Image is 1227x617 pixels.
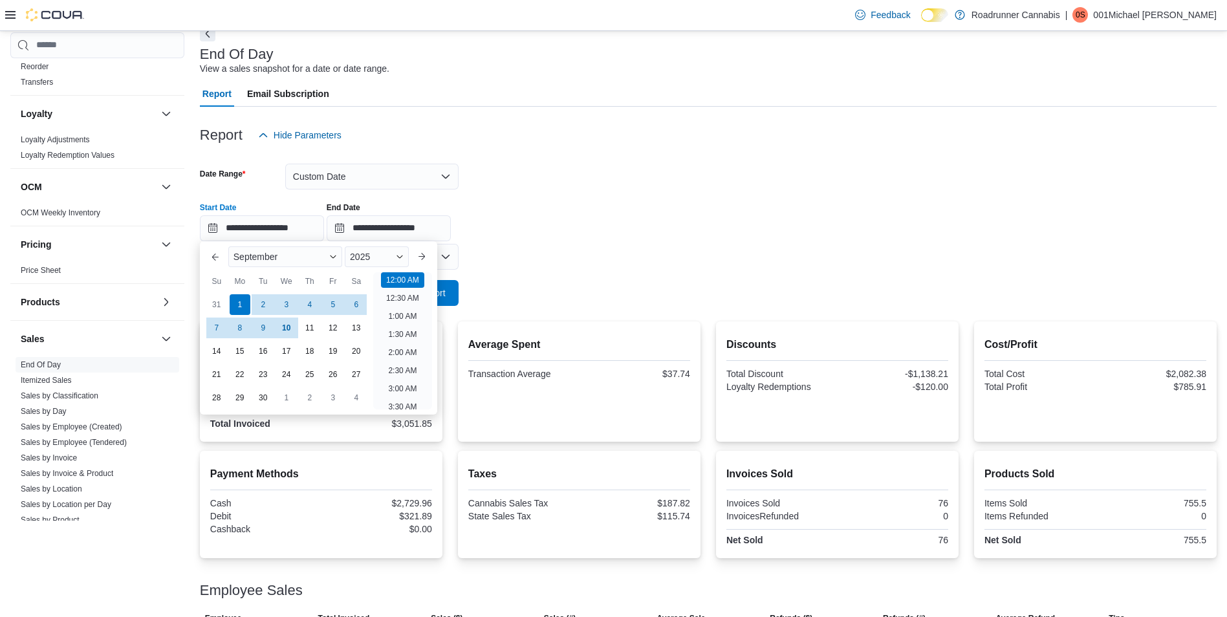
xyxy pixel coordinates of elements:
[726,337,948,352] h2: Discounts
[200,583,303,598] h3: Employee Sales
[200,47,274,62] h3: End Of Day
[323,511,432,521] div: $321.89
[383,363,422,378] li: 2:30 AM
[850,2,915,28] a: Feedback
[984,535,1021,545] strong: Net Sold
[21,266,61,275] a: Price Sheet
[299,294,320,315] div: day-4
[285,164,459,189] button: Custom Date
[210,418,270,429] strong: Total Invoiced
[21,107,156,120] button: Loyalty
[726,498,835,508] div: Invoices Sold
[440,252,451,262] button: Open list of options
[726,382,835,392] div: Loyalty Redemptions
[383,327,422,342] li: 1:30 AM
[21,484,82,494] span: Sales by Location
[276,318,297,338] div: day-10
[373,272,432,409] ul: Time
[346,387,367,408] div: day-4
[921,8,948,22] input: Dark Mode
[381,272,424,288] li: 12:00 AM
[21,151,114,160] a: Loyalty Redemption Values
[10,263,184,283] div: Pricing
[1065,7,1068,23] p: |
[210,524,319,534] div: Cashback
[840,498,948,508] div: 76
[21,135,90,144] a: Loyalty Adjustments
[1098,535,1206,545] div: 755.5
[21,296,156,308] button: Products
[346,294,367,315] div: day-6
[21,332,156,345] button: Sales
[253,387,274,408] div: day-30
[1076,7,1085,23] span: 0S
[411,246,432,267] button: Next month
[21,360,61,370] span: End Of Day
[21,391,98,400] a: Sales by Classification
[327,215,451,241] input: Press the down key to open a popover containing a calendar.
[840,535,948,545] div: 76
[346,341,367,362] div: day-20
[323,387,343,408] div: day-3
[253,318,274,338] div: day-9
[205,246,226,267] button: Previous Month
[726,535,763,545] strong: Net Sold
[21,437,127,448] span: Sales by Employee (Tendered)
[158,331,174,347] button: Sales
[230,387,250,408] div: day-29
[21,208,100,217] a: OCM Weekly Inventory
[276,387,297,408] div: day-1
[323,418,432,429] div: $3,051.85
[468,511,577,521] div: State Sales Tax
[21,375,72,385] span: Itemized Sales
[581,498,690,508] div: $187.82
[299,387,320,408] div: day-2
[274,129,342,142] span: Hide Parameters
[233,252,277,262] span: September
[200,26,215,41] button: Next
[468,498,577,508] div: Cannabis Sales Tax
[276,271,297,292] div: We
[21,500,111,509] a: Sales by Location per Day
[228,246,342,267] div: Button. Open the month selector. September is currently selected.
[21,453,77,462] a: Sales by Invoice
[21,499,111,510] span: Sales by Location per Day
[206,341,227,362] div: day-14
[984,369,1093,379] div: Total Cost
[323,294,343,315] div: day-5
[468,337,690,352] h2: Average Spent
[26,8,84,21] img: Cova
[276,294,297,315] div: day-3
[210,466,432,482] h2: Payment Methods
[10,357,184,579] div: Sales
[1098,511,1206,521] div: 0
[21,407,67,416] a: Sales by Day
[253,271,274,292] div: Tu
[10,132,184,168] div: Loyalty
[345,246,409,267] div: Button. Open the year selector. 2025 is currently selected.
[158,237,174,252] button: Pricing
[323,524,432,534] div: $0.00
[230,294,250,315] div: day-1
[871,8,910,21] span: Feedback
[840,369,948,379] div: -$1,138.21
[200,62,389,76] div: View a sales snapshot for a date or date range.
[10,205,184,226] div: OCM
[21,376,72,385] a: Itemized Sales
[205,293,368,409] div: September, 2025
[383,308,422,324] li: 1:00 AM
[21,391,98,401] span: Sales by Classification
[206,364,227,385] div: day-21
[581,511,690,521] div: $115.74
[984,511,1093,521] div: Items Refunded
[253,122,347,148] button: Hide Parameters
[840,382,948,392] div: -$120.00
[202,81,232,107] span: Report
[726,511,835,521] div: InvoicesRefunded
[206,271,227,292] div: Su
[299,364,320,385] div: day-25
[21,77,53,87] span: Transfers
[468,369,577,379] div: Transaction Average
[253,364,274,385] div: day-23
[840,511,948,521] div: 0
